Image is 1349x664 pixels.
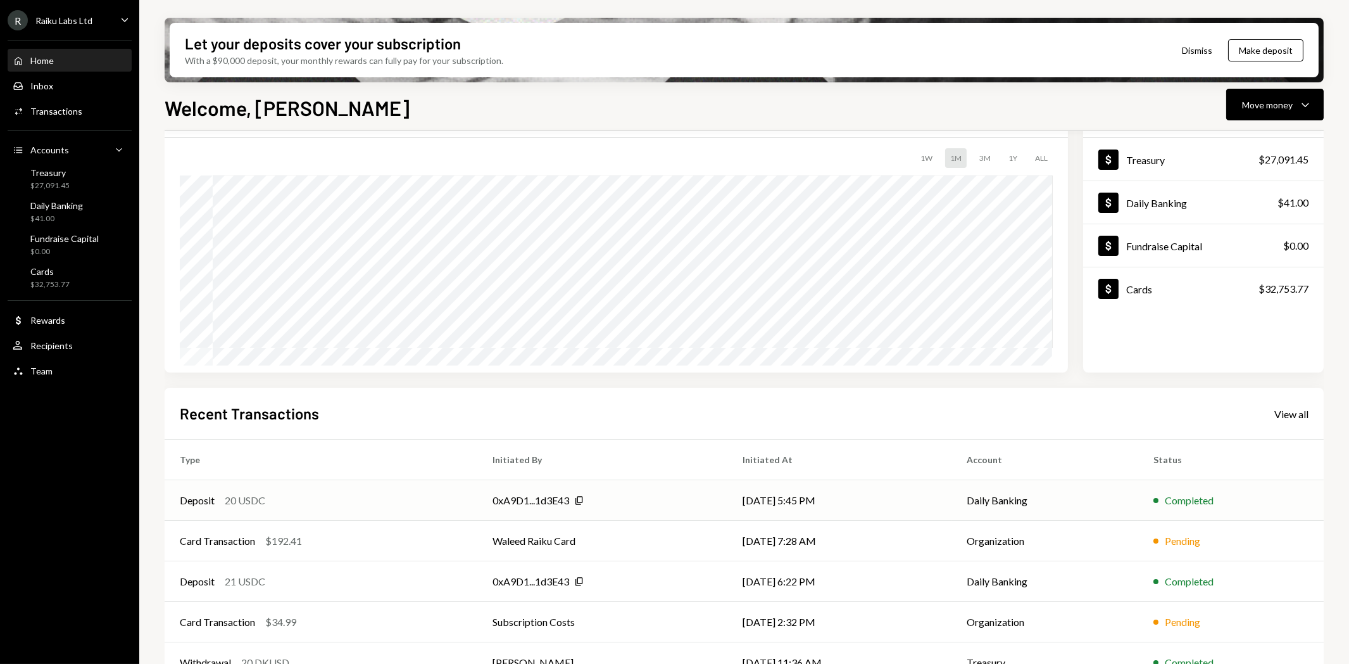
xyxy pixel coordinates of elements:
[1258,281,1308,297] div: $32,753.77
[1277,195,1308,210] div: $41.00
[185,33,461,54] div: Let your deposits cover your subscription
[1228,39,1303,61] button: Make deposit
[30,340,73,351] div: Recipients
[180,533,255,549] div: Card Transaction
[1003,148,1022,168] div: 1Y
[165,440,477,480] th: Type
[8,49,132,72] a: Home
[8,334,132,357] a: Recipients
[951,602,1138,642] td: Organization
[1165,615,1200,630] div: Pending
[1126,283,1152,295] div: Cards
[35,15,92,26] div: Raiku Labs Ltd
[1242,98,1293,112] div: Move money
[727,521,951,561] td: [DATE] 7:28 AM
[180,493,215,508] div: Deposit
[951,480,1138,521] td: Daily Banking
[727,440,951,480] th: Initiated At
[493,493,569,508] div: 0xA9D1...1d3E43
[8,309,132,331] a: Rewards
[1138,440,1324,480] th: Status
[1165,574,1214,589] div: Completed
[8,229,132,260] a: Fundraise Capital$0.00
[8,99,132,122] a: Transactions
[1165,493,1214,508] div: Completed
[30,214,83,224] div: $41.00
[951,440,1138,480] th: Account
[8,196,132,227] a: Daily Banking$41.00
[477,440,727,480] th: Initiated By
[915,148,938,168] div: 1W
[30,279,70,290] div: $32,753.77
[1030,148,1053,168] div: ALL
[30,181,70,191] div: $27,091.45
[727,602,951,642] td: [DATE] 2:32 PM
[30,144,69,155] div: Accounts
[951,521,1138,561] td: Organization
[180,615,255,630] div: Card Transaction
[225,574,265,589] div: 21 USDC
[180,574,215,589] div: Deposit
[30,200,83,211] div: Daily Banking
[1083,267,1324,310] a: Cards$32,753.77
[30,366,53,376] div: Team
[30,80,53,91] div: Inbox
[974,148,996,168] div: 3M
[1283,238,1308,253] div: $0.00
[30,55,54,66] div: Home
[1166,35,1228,65] button: Dismiss
[265,533,302,549] div: $192.41
[225,493,265,508] div: 20 USDC
[8,74,132,97] a: Inbox
[30,315,65,326] div: Rewards
[8,262,132,293] a: Cards$32,753.77
[1126,240,1202,252] div: Fundraise Capital
[180,403,319,424] h2: Recent Transactions
[1083,224,1324,267] a: Fundraise Capital$0.00
[8,10,28,30] div: R
[165,95,410,120] h1: Welcome, [PERSON_NAME]
[30,233,99,244] div: Fundraise Capital
[1274,408,1308,421] div: View all
[30,246,99,257] div: $0.00
[30,167,70,178] div: Treasury
[30,266,70,277] div: Cards
[477,521,727,561] td: Waleed Raiku Card
[1083,138,1324,181] a: Treasury$27,091.45
[1126,197,1187,209] div: Daily Banking
[8,163,132,194] a: Treasury$27,091.45
[30,106,82,117] div: Transactions
[265,615,296,630] div: $34.99
[493,574,569,589] div: 0xA9D1...1d3E43
[477,602,727,642] td: Subscription Costs
[1274,407,1308,421] a: View all
[727,480,951,521] td: [DATE] 5:45 PM
[945,148,967,168] div: 1M
[1126,154,1165,166] div: Treasury
[8,138,132,161] a: Accounts
[185,54,503,67] div: With a $90,000 deposit, your monthly rewards can fully pay for your subscription.
[1226,89,1324,120] button: Move money
[1083,181,1324,224] a: Daily Banking$41.00
[8,359,132,382] a: Team
[727,561,951,602] td: [DATE] 6:22 PM
[951,561,1138,602] td: Daily Banking
[1258,152,1308,167] div: $27,091.45
[1165,533,1200,549] div: Pending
